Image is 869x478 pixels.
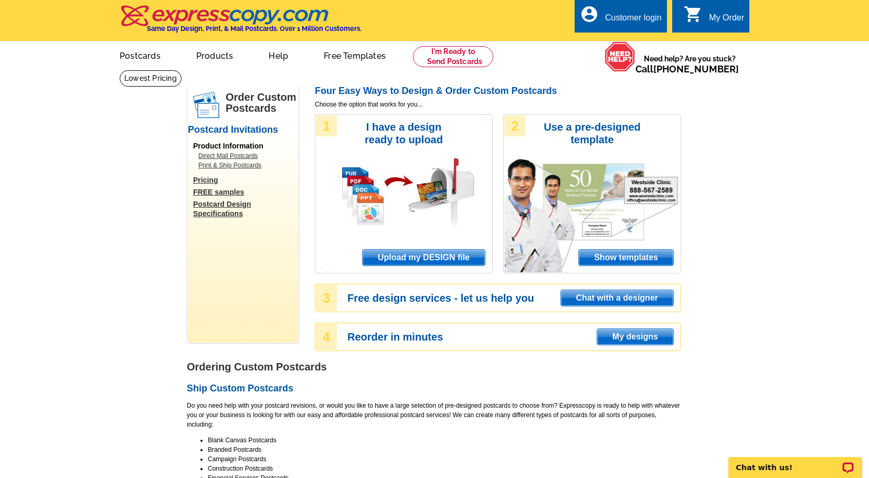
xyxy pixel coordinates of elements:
strong: Ordering Custom Postcards [187,361,327,373]
span: Need help? Are you stuck? [635,54,744,75]
span: Choose the option that works for you... [315,100,681,109]
a: Upload my DESIGN file [362,249,485,266]
i: shopping_cart [684,5,703,24]
li: Branded Postcards [208,445,681,454]
a: Products [179,43,250,67]
li: Blank Canvas Postcards [208,435,681,445]
div: My Order [709,13,744,28]
i: account_circle [580,5,599,24]
div: 1 [316,115,337,136]
span: Call [635,63,739,75]
h3: Reorder in minutes [347,332,680,342]
a: Pricing [193,175,298,185]
h1: Order Custom Postcards [226,92,298,114]
h2: Ship Custom Postcards [187,383,681,395]
a: My designs [597,328,674,345]
a: Direct Mail Postcards [198,151,293,161]
a: FREE samples [193,187,298,197]
li: Construction Postcards [208,464,681,473]
span: Chat with a designer [561,290,673,306]
a: Free Templates [307,43,402,67]
div: 2 [504,115,525,136]
a: Print & Ship Postcards [198,161,293,170]
img: postcards.png [193,92,219,118]
h2: Four Easy Ways to Design & Order Custom Postcards [315,86,681,97]
a: Postcard Design Specifications [193,199,298,218]
span: Upload my DESIGN file [363,250,485,265]
h3: Use a pre-designed template [538,121,646,146]
h3: Free design services - let us help you [347,293,680,303]
a: Show templates [578,249,674,266]
h2: Postcard Invitations [188,124,298,136]
a: [PHONE_NUMBER] [653,63,739,75]
a: shopping_cart My Order [684,12,744,25]
h4: Same Day Design, Print, & Mail Postcards. Over 1 Million Customers. [147,25,362,33]
div: 3 [316,285,337,311]
span: My designs [597,329,673,345]
div: 4 [316,324,337,350]
span: Product Information [193,142,263,150]
li: Campaign Postcards [208,454,681,464]
p: Do you need help with your postcard revisions, or would you like to have a large selection of pre... [187,401,681,429]
h3: I have a design ready to upload [350,121,458,146]
a: Help [252,43,305,67]
a: Same Day Design, Print, & Mail Postcards. Over 1 Million Customers. [120,13,362,33]
iframe: LiveChat chat widget [722,445,869,478]
img: help [605,41,635,72]
a: Postcards [103,43,177,67]
div: Customer login [605,13,662,28]
a: account_circle Customer login [580,12,662,25]
a: Chat with a designer [560,290,674,306]
span: Show templates [579,250,673,265]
